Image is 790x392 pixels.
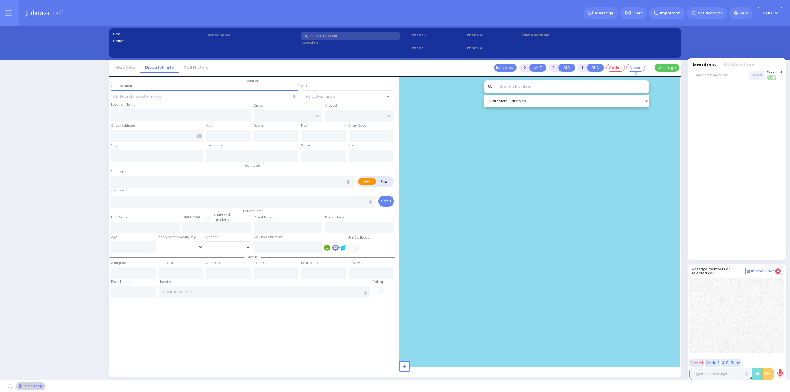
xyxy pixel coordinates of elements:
span: Phone 1 [412,32,465,38]
span: Location [243,79,262,83]
span: Other building occupants [197,134,202,138]
label: Call Type [111,169,126,174]
label: Call Location [111,84,132,89]
label: Cad: [113,31,205,37]
label: Turn off text [767,75,777,81]
label: P First Name [254,215,274,220]
img: Logo [24,9,65,17]
label: Floor [301,123,309,128]
label: City [111,143,118,148]
button: ALS-Rush [721,359,741,367]
a: Map View [111,64,140,70]
button: Internal Chat 4 [745,267,782,275]
button: Code-1 [606,64,625,72]
label: Hospital [159,279,172,284]
input: Search member [692,71,749,80]
span: Phone 3 [467,32,520,38]
span: Message [595,10,613,16]
span: Help [740,10,748,16]
label: Call back number [254,235,283,240]
label: Location Name [111,102,135,107]
button: UNIT [529,64,546,72]
span: 4 [775,268,781,274]
img: message.svg [588,11,593,15]
input: Search a contact [301,32,400,40]
label: Back Home [111,279,130,284]
button: Send [378,196,394,207]
label: Caller name [207,32,300,38]
label: First Name [111,215,129,220]
input: Search location [496,80,650,93]
button: BUS [587,64,604,72]
label: Pick up [372,279,384,284]
label: ZIP [349,143,353,148]
label: Room [254,123,263,128]
span: Send text [767,70,782,75]
small: Share with [214,212,231,217]
span: Patient info [240,209,264,213]
button: Covered [626,64,645,72]
label: En Route [159,261,173,266]
label: Age [111,235,117,240]
img: comment-alt.png [747,270,750,273]
span: Internal Chat [751,269,774,274]
button: Members [693,61,716,68]
label: Entry Code [349,123,366,128]
label: State [301,143,310,148]
input: Search hospital [159,286,370,298]
label: Cross 1 [254,103,265,108]
div: Year/Month/Week/Day [159,235,203,240]
label: Last 3 location [522,32,600,38]
label: In Service [349,261,364,266]
div: See map [16,382,45,390]
span: Phone 2 [412,46,465,51]
span: Call type [242,163,263,168]
label: Gender [206,235,218,240]
button: Code 1 [689,359,704,367]
label: Street Address [111,123,135,128]
button: Code 2 [705,359,720,367]
span: members [214,217,229,222]
span: Important [660,10,680,16]
label: P Last Name [325,215,345,220]
label: Assigned [111,261,126,266]
label: Destination [301,261,320,266]
label: Fire [376,178,393,185]
label: From Scene [254,261,272,266]
label: EMS [358,178,376,185]
label: Location [301,40,410,45]
label: Apt [206,123,212,128]
button: Message [655,64,679,72]
button: Notifications [724,61,756,68]
button: KY67 [758,7,782,19]
span: Select an area [306,93,335,100]
label: On Scene [206,261,221,266]
span: KY67 [763,10,773,16]
a: Call History [179,64,213,70]
label: Caller: [113,39,205,44]
label: Cross 2 [325,103,337,108]
label: Call Info [111,189,124,194]
label: Last Name [182,215,200,220]
label: Use Callback [348,235,369,240]
span: Phone 4 [467,46,520,51]
span: Status [244,255,261,259]
span: Alert [633,10,642,16]
span: Notifications [698,10,722,16]
label: Township [206,143,222,148]
h5: Message members on selected call [692,267,745,275]
input: Search location here [111,90,299,102]
a: Dispatch info [140,64,179,70]
label: Areas [301,84,310,89]
button: ALS [558,64,575,72]
button: Transfer call [494,64,517,72]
